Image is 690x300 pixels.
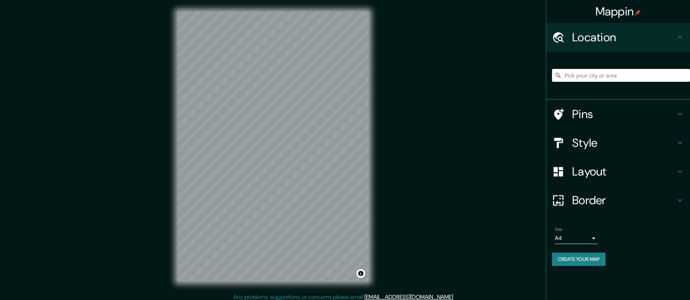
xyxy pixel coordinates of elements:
div: Layout [546,157,690,186]
label: Size [555,226,562,233]
input: Pick your city or area [552,69,690,82]
h4: Mappin [595,4,641,19]
button: Toggle attribution [356,269,365,278]
h4: Layout [572,164,676,179]
div: Border [546,186,690,215]
div: A4 [555,233,598,244]
h4: Border [572,193,676,207]
h4: Style [572,136,676,150]
div: Style [546,128,690,157]
img: pin-icon.png [635,10,641,15]
button: Create your map [552,253,606,266]
div: Pins [546,100,690,128]
h4: Pins [572,107,676,121]
canvas: Map [178,11,369,281]
h4: Location [572,30,676,44]
div: Location [546,23,690,52]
